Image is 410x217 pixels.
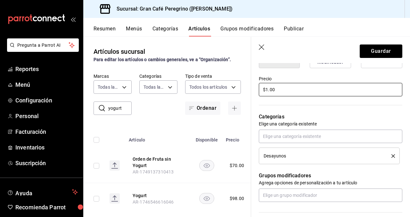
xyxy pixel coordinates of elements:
p: Elige una categoría existente [259,121,402,127]
input: Elige una categoría existente [259,130,402,143]
span: Configuración [15,96,78,105]
label: Tipo de venta [185,74,241,78]
p: Grupos modificadores [259,172,402,180]
span: Facturación [15,127,78,136]
button: edit-product-location [133,156,184,169]
span: Menú [15,80,78,89]
button: availability-product [199,193,214,204]
p: Categorías [259,113,402,121]
label: Marcas [94,74,132,78]
span: Ayuda [15,188,70,196]
button: availability-product [199,160,214,171]
label: Categorías [139,74,177,78]
span: Inventarios [15,143,78,152]
span: AR-1746546616046 [133,199,174,205]
span: Personal [15,112,78,120]
th: Artículo [125,128,192,148]
button: Publicar [284,26,304,36]
label: Precio [259,76,402,81]
p: Agrega opciones de personalización a tu artículo [259,180,402,186]
span: Recomienda Parrot [15,203,78,212]
button: Grupos modificadores [220,26,274,36]
span: Pregunta a Parrot AI [17,42,69,49]
button: Categorías [152,26,178,36]
button: Ordenar [185,101,220,115]
div: navigation tabs [94,26,410,36]
button: Artículos [188,26,210,36]
input: Buscar artículo [108,102,132,115]
a: Pregunta a Parrot AI [4,46,79,53]
button: Pregunta a Parrot AI [7,38,79,52]
div: $ 70.00 [230,162,244,169]
button: Guardar [360,44,402,58]
input: $0.00 [259,83,402,96]
span: Todas las marcas, Sin marca [98,84,120,90]
span: Todas las categorías, Sin categoría [143,84,166,90]
button: Menús [126,26,142,36]
div: $ 98.00 [230,195,244,202]
span: AR-1749137310413 [133,169,174,174]
div: Artículos sucursal [94,47,145,56]
span: Desayunos [264,154,286,158]
strong: Para editar los artículos o cambios generales, ve a “Organización”. [94,57,231,62]
button: open_drawer_menu [70,17,76,22]
button: edit-product-location [133,192,184,199]
th: Disponible [192,128,222,148]
th: Precio [222,128,252,148]
input: Elige un grupo modificador [259,189,402,202]
h3: Sucursal: Gran Café Peregrino ([PERSON_NAME]) [111,5,233,13]
span: Todos los artículos [189,84,227,90]
span: Suscripción [15,159,78,167]
span: Reportes [15,65,78,73]
button: Resumen [94,26,116,36]
button: delete [387,154,395,158]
